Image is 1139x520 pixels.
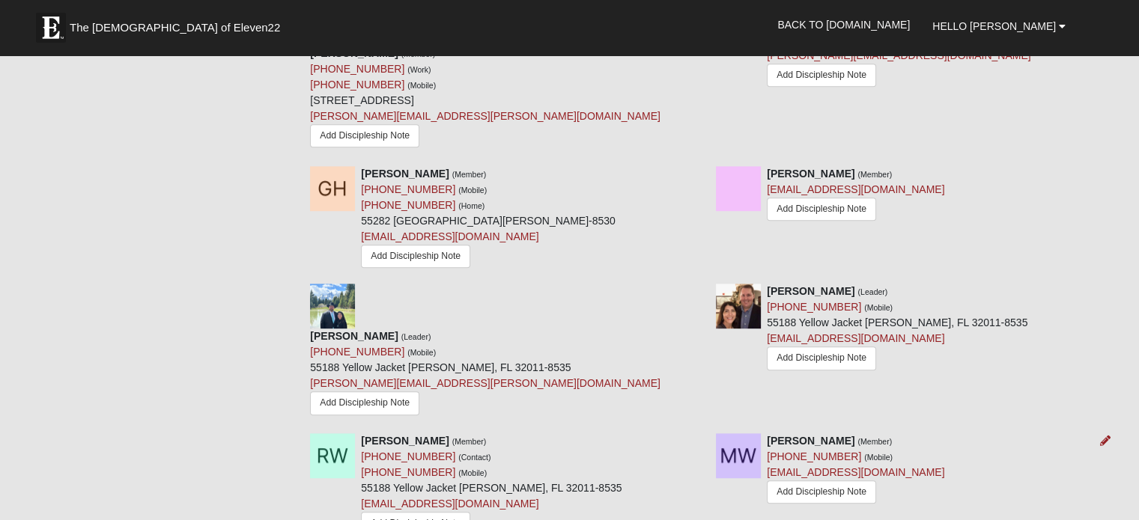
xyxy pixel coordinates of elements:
[864,303,893,312] small: (Mobile)
[361,168,449,180] strong: [PERSON_NAME]
[407,65,431,74] small: (Work)
[401,332,431,341] small: (Leader)
[767,346,876,370] a: Add Discipleship Note
[767,450,861,462] a: [PHONE_NUMBER]
[864,453,893,462] small: (Mobile)
[407,348,436,357] small: (Mobile)
[310,110,660,122] a: [PERSON_NAME][EMAIL_ADDRESS][PERSON_NAME][DOMAIN_NAME]
[310,391,419,415] a: Add Discipleship Note
[361,435,449,447] strong: [PERSON_NAME]
[458,468,487,477] small: (Mobile)
[767,435,854,447] strong: [PERSON_NAME]
[361,166,616,273] div: 55282 [GEOGRAPHIC_DATA][PERSON_NAME]-8530
[310,328,660,421] div: 55188 Yellow Jacket [PERSON_NAME], FL 32011-8535
[361,450,455,462] a: [PHONE_NUMBER]
[28,5,328,43] a: The [DEMOGRAPHIC_DATA] of Eleven22
[767,284,1027,375] div: 55188 Yellow Jacket [PERSON_NAME], FL 32011-8535
[361,199,455,211] a: [PHONE_NUMBER]
[767,285,854,297] strong: [PERSON_NAME]
[767,332,944,344] a: [EMAIL_ADDRESS][DOMAIN_NAME]
[458,186,487,195] small: (Mobile)
[857,437,892,446] small: (Member)
[70,20,280,35] span: The [DEMOGRAPHIC_DATA] of Eleven22
[767,183,944,195] a: [EMAIL_ADDRESS][DOMAIN_NAME]
[407,81,436,90] small: (Mobile)
[452,437,487,446] small: (Member)
[767,168,854,180] strong: [PERSON_NAME]
[767,466,944,478] a: [EMAIL_ADDRESS][DOMAIN_NAME]
[361,245,470,268] a: Add Discipleship Note
[767,480,876,504] a: Add Discipleship Note
[767,301,861,313] a: [PHONE_NUMBER]
[767,198,876,221] a: Add Discipleship Note
[310,346,404,358] a: [PHONE_NUMBER]
[310,46,660,154] div: [STREET_ADDRESS]
[452,170,487,179] small: (Member)
[361,183,455,195] a: [PHONE_NUMBER]
[766,6,921,43] a: Back to [DOMAIN_NAME]
[36,13,66,43] img: Eleven22 logo
[310,63,404,75] a: [PHONE_NUMBER]
[767,64,876,87] a: Add Discipleship Note
[310,79,404,91] a: [PHONE_NUMBER]
[458,453,490,462] small: (Contact)
[458,201,485,210] small: (Home)
[310,330,398,342] strong: [PERSON_NAME]
[361,466,455,478] a: [PHONE_NUMBER]
[857,170,892,179] small: (Member)
[361,230,538,242] a: [EMAIL_ADDRESS][DOMAIN_NAME]
[857,287,887,296] small: (Leader)
[310,377,660,389] a: [PERSON_NAME][EMAIL_ADDRESS][PERSON_NAME][DOMAIN_NAME]
[310,124,419,147] a: Add Discipleship Note
[932,20,1056,32] span: Hello [PERSON_NAME]
[921,7,1077,45] a: Hello [PERSON_NAME]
